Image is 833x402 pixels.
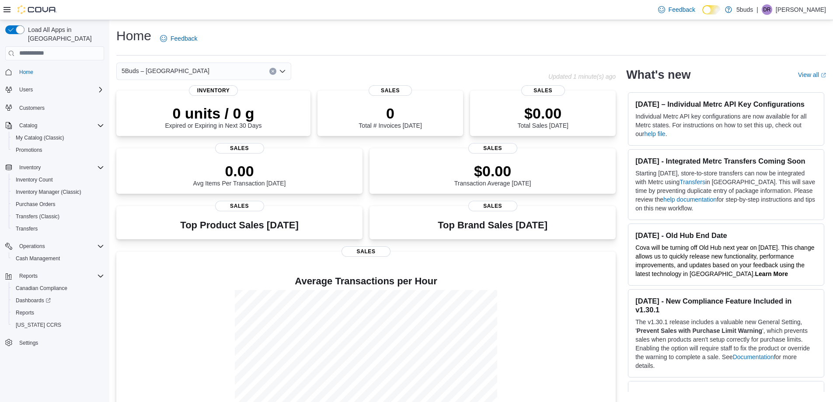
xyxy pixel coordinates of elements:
a: Transfers (Classic) [12,211,63,222]
a: View allExternal link [798,71,826,78]
span: Purchase Orders [12,199,104,210]
a: [US_STATE] CCRS [12,320,65,330]
span: Inventory Count [12,175,104,185]
button: Promotions [9,144,108,156]
div: Total Sales [DATE] [517,105,568,129]
a: help file [644,130,665,137]
span: Sales [468,143,517,154]
span: Inventory Count [16,176,53,183]
span: Settings [19,339,38,346]
nav: Complex example [5,62,104,372]
button: Cash Management [9,252,108,265]
span: Cash Management [16,255,60,262]
span: Purchase Orders [16,201,56,208]
a: Dashboards [9,294,108,307]
button: Catalog [16,120,41,131]
button: Operations [16,241,49,252]
button: Inventory Manager (Classic) [9,186,108,198]
a: Inventory Manager (Classic) [12,187,85,197]
span: Sales [521,85,565,96]
span: Canadian Compliance [12,283,104,294]
span: Inventory [189,85,238,96]
div: Dawn Richmond [762,4,772,15]
span: My Catalog (Classic) [16,134,64,141]
p: 0.00 [193,162,286,180]
span: Feedback [669,5,695,14]
button: Customers [2,101,108,114]
a: Customers [16,103,48,113]
h1: Home [116,27,151,45]
span: Sales [215,201,264,211]
span: Operations [16,241,104,252]
p: 0 units / 0 g [165,105,262,122]
a: Canadian Compliance [12,283,71,294]
span: Catalog [19,122,37,129]
button: Inventory [16,162,44,173]
span: Catalog [16,120,104,131]
span: Inventory Manager (Classic) [12,187,104,197]
p: Updated 1 minute(s) ago [548,73,616,80]
a: Transfers [680,178,705,185]
h4: Average Transactions per Hour [123,276,609,287]
button: Reports [16,271,41,281]
button: My Catalog (Classic) [9,132,108,144]
span: Users [16,84,104,95]
p: | [756,4,758,15]
a: Purchase Orders [12,199,59,210]
img: Cova [17,5,57,14]
strong: Prevent Sales with Purchase Limit Warning [637,327,762,334]
span: Cash Management [12,253,104,264]
a: Feedback [157,30,201,47]
p: $0.00 [454,162,531,180]
a: Feedback [655,1,699,18]
p: The v1.30.1 release includes a valuable new General Setting, ' ', which prevents sales when produ... [635,318,817,370]
span: Operations [19,243,45,250]
span: Transfers [16,225,38,232]
span: Transfers (Classic) [12,211,104,222]
svg: External link [821,73,826,78]
span: Promotions [16,147,42,154]
button: Open list of options [279,68,286,75]
button: Inventory [2,161,108,174]
span: Promotions [12,145,104,155]
button: Catalog [2,119,108,132]
span: Users [19,86,33,93]
span: My Catalog (Classic) [12,133,104,143]
input: Dark Mode [702,5,721,14]
span: Sales [369,85,412,96]
span: Feedback [171,34,197,43]
span: Customers [19,105,45,112]
p: Starting [DATE], store-to-store transfers can now be integrated with Metrc using in [GEOGRAPHIC_D... [635,169,817,213]
a: Settings [16,338,42,348]
span: Reports [16,309,34,316]
h3: [DATE] – Individual Metrc API Key Configurations [635,100,817,108]
p: $0.00 [517,105,568,122]
span: Inventory [16,162,104,173]
button: Settings [2,336,108,349]
button: Reports [9,307,108,319]
a: Dashboards [12,295,54,306]
span: Dashboards [16,297,51,304]
a: help documentation [663,196,717,203]
button: Home [2,66,108,78]
span: Load All Apps in [GEOGRAPHIC_DATA] [24,25,104,43]
button: Operations [2,240,108,252]
button: Transfers (Classic) [9,210,108,223]
button: Users [2,84,108,96]
h3: [DATE] - New Compliance Feature Included in v1.30.1 [635,297,817,314]
div: Transaction Average [DATE] [454,162,531,187]
a: Documentation [733,353,774,360]
span: Washington CCRS [12,320,104,330]
button: [US_STATE] CCRS [9,319,108,331]
a: Promotions [12,145,46,155]
h3: [DATE] - Old Hub End Date [635,231,817,240]
a: Home [16,67,37,77]
span: Customers [16,102,104,113]
button: Inventory Count [9,174,108,186]
span: Inventory Manager (Classic) [16,189,81,196]
p: [PERSON_NAME] [776,4,826,15]
span: DR [763,4,770,15]
span: 5Buds – [GEOGRAPHIC_DATA] [122,66,209,76]
span: Home [16,66,104,77]
div: Expired or Expiring in Next 30 Days [165,105,262,129]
